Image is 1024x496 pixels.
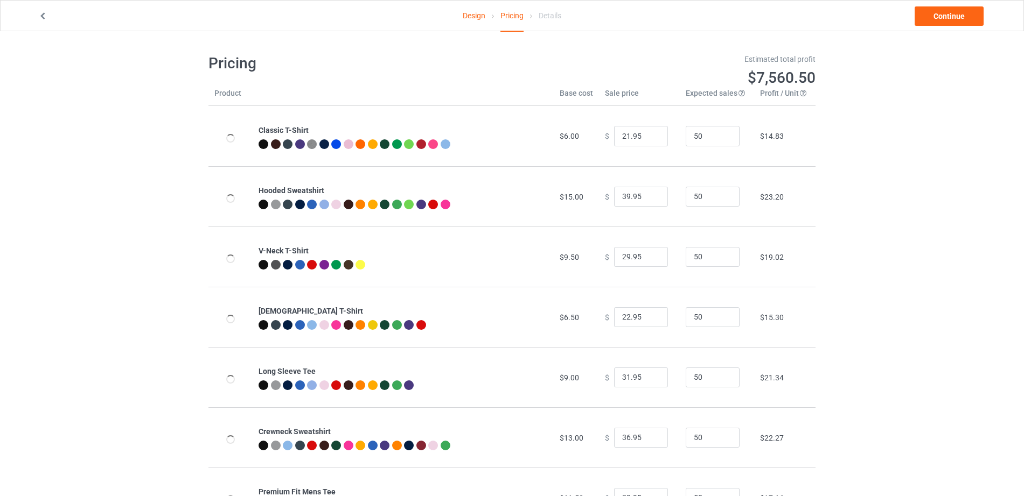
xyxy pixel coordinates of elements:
div: Details [539,1,561,31]
span: $ [605,132,609,140]
span: $6.00 [560,132,579,140]
b: Crewneck Sweatshirt [259,427,331,436]
th: Expected sales [680,88,754,106]
span: $13.00 [560,434,583,442]
th: Profit / Unit [754,88,816,106]
b: V-Neck T-Shirt [259,246,309,255]
span: $ [605,433,609,442]
b: Long Sleeve Tee [259,367,316,375]
div: Estimated total profit [520,54,816,65]
span: $15.30 [760,313,784,322]
b: Hooded Sweatshirt [259,186,324,195]
span: $7,560.50 [748,69,816,87]
th: Product [208,88,253,106]
span: $19.02 [760,253,784,261]
a: Design [463,1,485,31]
th: Sale price [599,88,680,106]
b: Premium Fit Mens Tee [259,487,336,496]
img: heather_texture.png [307,139,317,149]
span: $9.00 [560,373,579,382]
span: $14.83 [760,132,784,140]
span: $22.27 [760,434,784,442]
span: $ [605,373,609,381]
span: $9.50 [560,253,579,261]
span: $ [605,252,609,261]
span: $ [605,192,609,201]
span: $15.00 [560,193,583,201]
th: Base cost [554,88,599,106]
span: $ [605,313,609,321]
span: $21.34 [760,373,784,382]
a: Continue [915,6,984,26]
span: $23.20 [760,193,784,201]
b: Classic T-Shirt [259,126,309,134]
span: $6.50 [560,313,579,322]
b: [DEMOGRAPHIC_DATA] T-Shirt [259,307,363,315]
h1: Pricing [208,54,505,73]
div: Pricing [500,1,524,32]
